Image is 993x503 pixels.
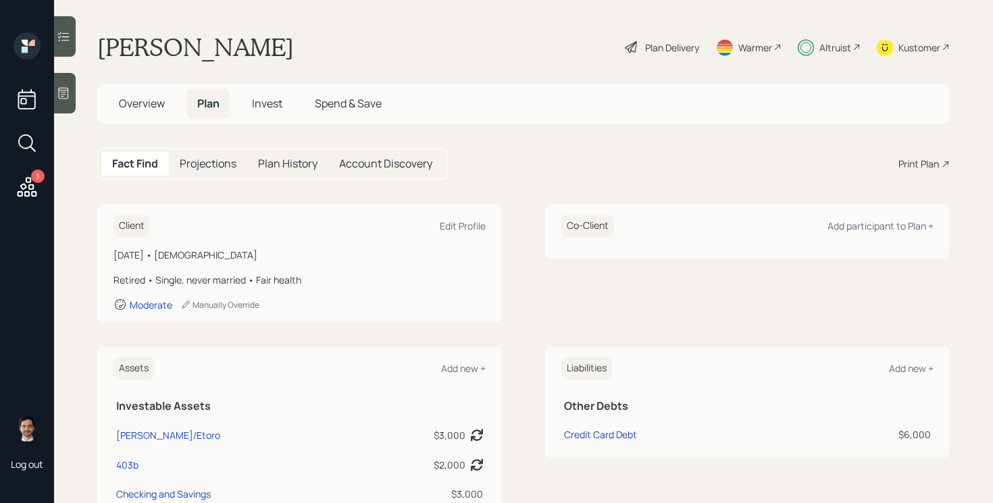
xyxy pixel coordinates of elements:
[898,41,940,55] div: Kustomer
[116,400,483,413] h5: Investable Assets
[130,298,172,311] div: Moderate
[738,41,772,55] div: Warmer
[827,219,934,232] div: Add participant to Plan +
[113,357,154,379] h6: Assets
[116,487,211,501] div: Checking and Savings
[645,41,699,55] div: Plan Delivery
[441,362,486,375] div: Add new +
[31,169,45,183] div: 3
[819,41,851,55] div: Altruist
[180,157,236,170] h5: Projections
[113,273,486,287] div: Retired • Single, never married • Fair health
[197,96,220,111] span: Plan
[564,400,931,413] h5: Other Debts
[564,427,637,442] div: Credit Card Debt
[116,428,220,442] div: [PERSON_NAME]/Etoro
[364,487,483,501] div: $3,000
[119,96,165,111] span: Overview
[113,215,150,237] h6: Client
[113,248,486,262] div: [DATE] • [DEMOGRAPHIC_DATA]
[315,96,382,111] span: Spend & Save
[440,219,486,232] div: Edit Profile
[434,458,465,472] div: $2,000
[258,157,317,170] h5: Plan History
[898,157,939,171] div: Print Plan
[889,362,934,375] div: Add new +
[252,96,282,111] span: Invest
[112,157,158,170] h5: Fact Find
[180,299,259,311] div: Manually Override
[434,428,465,442] div: $3,000
[561,215,614,237] h6: Co-Client
[815,427,931,442] div: $6,000
[116,458,138,472] div: 403b
[561,357,612,379] h6: Liabilities
[97,32,294,62] h1: [PERSON_NAME]
[14,415,41,442] img: jonah-coleman-headshot.png
[339,157,432,170] h5: Account Discovery
[11,458,43,471] div: Log out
